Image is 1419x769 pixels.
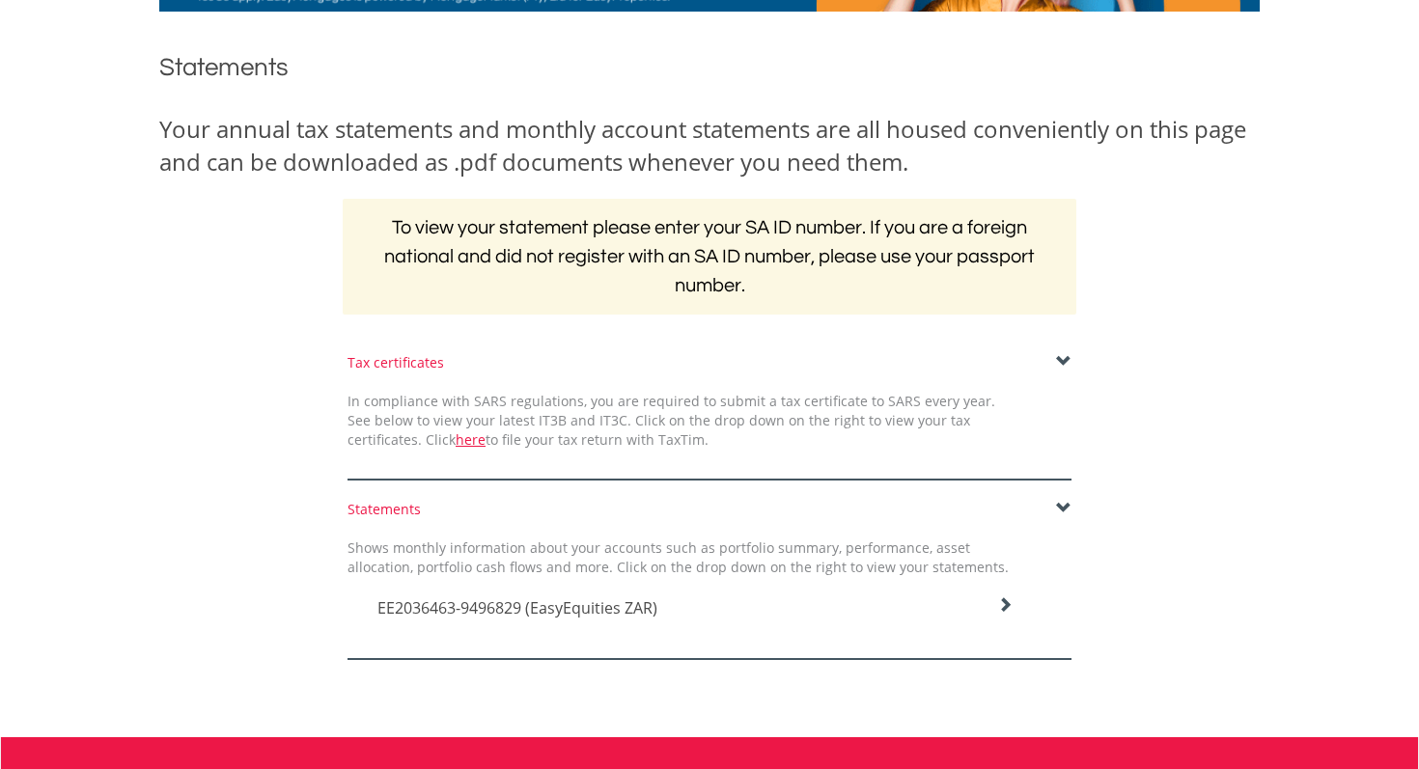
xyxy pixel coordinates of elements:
span: Statements [159,55,289,80]
span: Click to file your tax return with TaxTim. [426,430,709,449]
h2: To view your statement please enter your SA ID number. If you are a foreign national and did not ... [343,199,1076,315]
span: In compliance with SARS regulations, you are required to submit a tax certificate to SARS every y... [348,392,995,449]
div: Your annual tax statements and monthly account statements are all housed conveniently on this pag... [159,113,1260,179]
div: Shows monthly information about your accounts such as portfolio summary, performance, asset alloc... [333,538,1023,577]
span: EE2036463-9496829 (EasyEquities ZAR) [377,597,657,618]
div: Tax certificates [348,353,1071,372]
a: here [456,430,486,449]
div: Statements [348,500,1071,519]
